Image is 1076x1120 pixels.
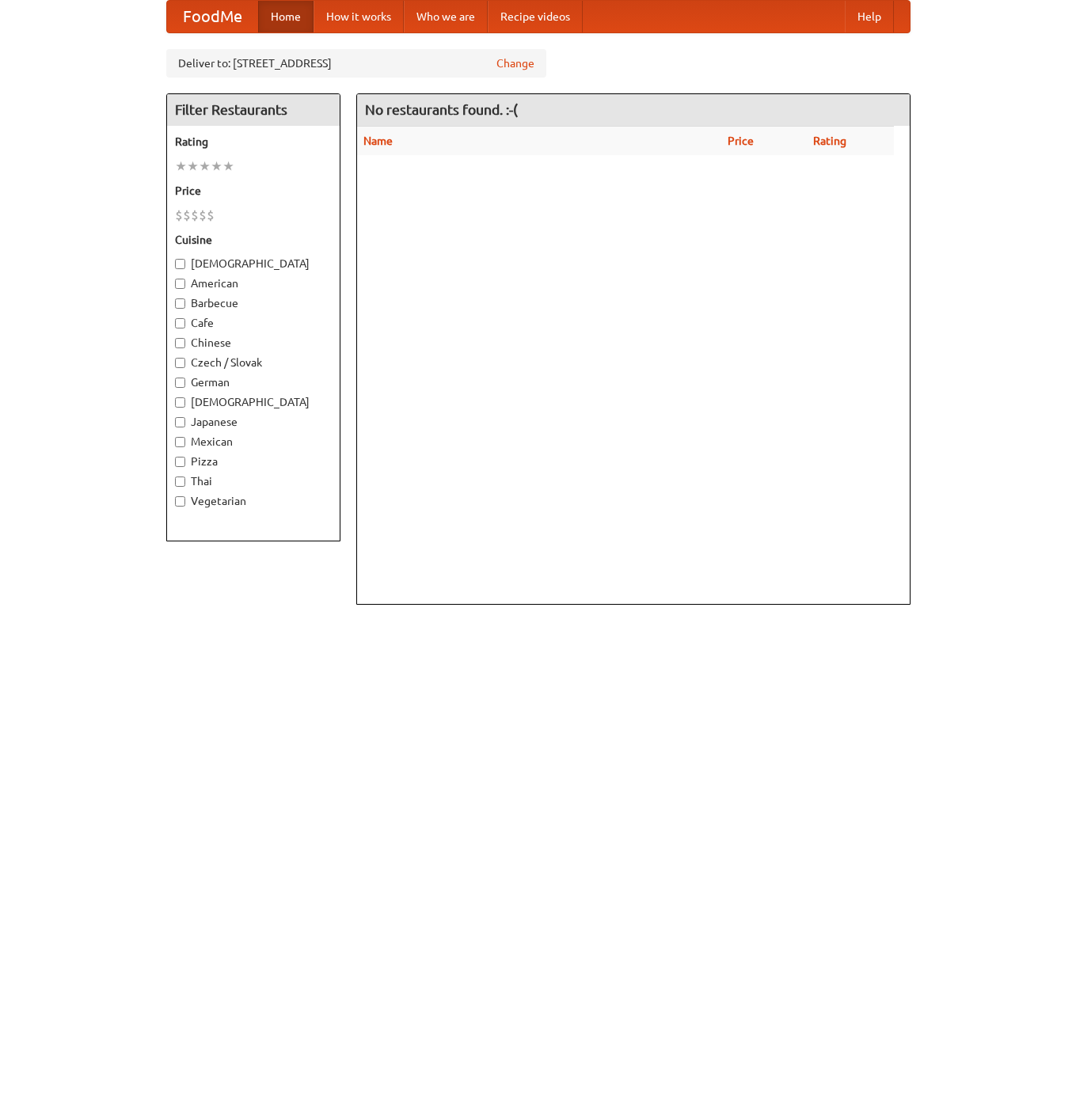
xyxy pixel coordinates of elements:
[175,358,185,368] input: Czech / Slovak
[404,1,488,32] a: Who we are
[175,275,332,291] label: American
[175,437,185,447] input: Mexican
[175,207,183,224] li: $
[211,158,222,175] li: ★
[175,476,185,487] input: Thai
[183,207,191,224] li: $
[167,1,258,32] a: FoodMe
[175,394,332,410] label: [DEMOGRAPHIC_DATA]
[728,135,754,147] a: Price
[166,49,546,78] div: Deliver to: [STREET_ADDRESS]
[175,434,332,450] label: Mexican
[363,135,393,147] a: Name
[175,473,332,489] label: Thai
[175,374,332,390] label: German
[175,256,332,271] label: [DEMOGRAPHIC_DATA]
[175,414,332,430] label: Japanese
[175,134,332,150] h5: Rating
[175,295,332,311] label: Barbecue
[175,397,185,408] input: [DEMOGRAPHIC_DATA]
[175,338,185,348] input: Chinese
[175,259,185,269] input: [DEMOGRAPHIC_DATA]
[199,158,211,175] li: ★
[207,207,215,224] li: $
[175,454,332,469] label: Pizza
[175,183,332,199] h5: Price
[175,355,332,370] label: Czech / Slovak
[167,94,340,126] h4: Filter Restaurants
[258,1,314,32] a: Home
[845,1,894,32] a: Help
[175,493,332,509] label: Vegetarian
[175,279,185,289] input: American
[175,335,332,351] label: Chinese
[496,55,534,71] a: Change
[175,158,187,175] li: ★
[175,417,185,427] input: Japanese
[199,207,207,224] li: $
[191,207,199,224] li: $
[813,135,846,147] a: Rating
[175,378,185,388] input: German
[175,315,332,331] label: Cafe
[175,298,185,309] input: Barbecue
[187,158,199,175] li: ★
[175,232,332,248] h5: Cuisine
[175,457,185,467] input: Pizza
[175,318,185,328] input: Cafe
[365,102,518,117] ng-pluralize: No restaurants found. :-(
[314,1,404,32] a: How it works
[175,496,185,507] input: Vegetarian
[222,158,234,175] li: ★
[488,1,583,32] a: Recipe videos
